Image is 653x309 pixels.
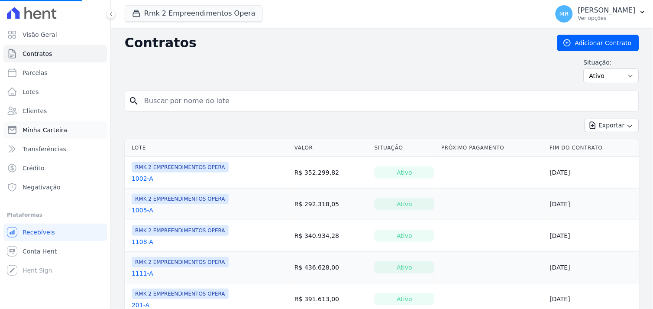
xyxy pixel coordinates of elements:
p: Ver opções [578,15,636,22]
div: Ativo [375,198,434,210]
div: Ativo [375,230,434,242]
td: [DATE] [546,252,639,283]
button: MR [PERSON_NAME] Ver opções [549,2,653,26]
a: 1005-A [132,206,153,215]
td: R$ 436.628,00 [291,252,371,283]
span: RMK 2 EMPREENDIMENTOS OPERA [132,194,229,204]
td: [DATE] [546,220,639,252]
p: [PERSON_NAME] [578,6,636,15]
span: Transferências [23,145,66,153]
div: Ativo [375,261,434,273]
span: RMK 2 EMPREENDIMENTOS OPERA [132,225,229,236]
a: Minha Carteira [3,121,107,139]
span: Contratos [23,49,52,58]
span: RMK 2 EMPREENDIMENTOS OPERA [132,289,229,299]
span: Recebíveis [23,228,55,237]
a: Clientes [3,102,107,120]
th: Situação [371,139,438,157]
a: 1002-A [132,174,153,183]
i: search [129,96,139,106]
a: 1108-A [132,237,153,246]
a: Transferências [3,140,107,158]
a: Negativação [3,179,107,196]
span: Minha Carteira [23,126,67,134]
button: Rmk 2 Empreendimentos Opera [125,5,263,22]
a: Lotes [3,83,107,101]
a: Parcelas [3,64,107,81]
a: Crédito [3,159,107,177]
a: Adicionar Contrato [557,35,639,51]
span: Negativação [23,183,61,192]
input: Buscar por nome do lote [139,92,635,110]
th: Lote [125,139,291,157]
button: Exportar [585,119,639,132]
label: Situação: [584,58,639,67]
div: Ativo [375,166,434,179]
a: Conta Hent [3,243,107,260]
span: Lotes [23,88,39,96]
span: Crédito [23,164,45,172]
span: RMK 2 EMPREENDIMENTOS OPERA [132,257,229,267]
th: Valor [291,139,371,157]
td: R$ 292.318,05 [291,189,371,220]
th: Próximo Pagamento [438,139,546,157]
span: Conta Hent [23,247,57,256]
a: 1111-A [132,269,153,278]
td: R$ 352.299,82 [291,157,371,189]
td: [DATE] [546,189,639,220]
a: Contratos [3,45,107,62]
span: MR [559,11,569,17]
a: Recebíveis [3,224,107,241]
td: R$ 340.934,28 [291,220,371,252]
a: Visão Geral [3,26,107,43]
span: Clientes [23,107,47,115]
td: [DATE] [546,157,639,189]
span: Parcelas [23,68,48,77]
div: Ativo [375,293,434,305]
span: RMK 2 EMPREENDIMENTOS OPERA [132,162,229,172]
h2: Contratos [125,35,543,51]
div: Plataformas [7,210,103,220]
span: Visão Geral [23,30,57,39]
th: Fim do Contrato [546,139,639,157]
